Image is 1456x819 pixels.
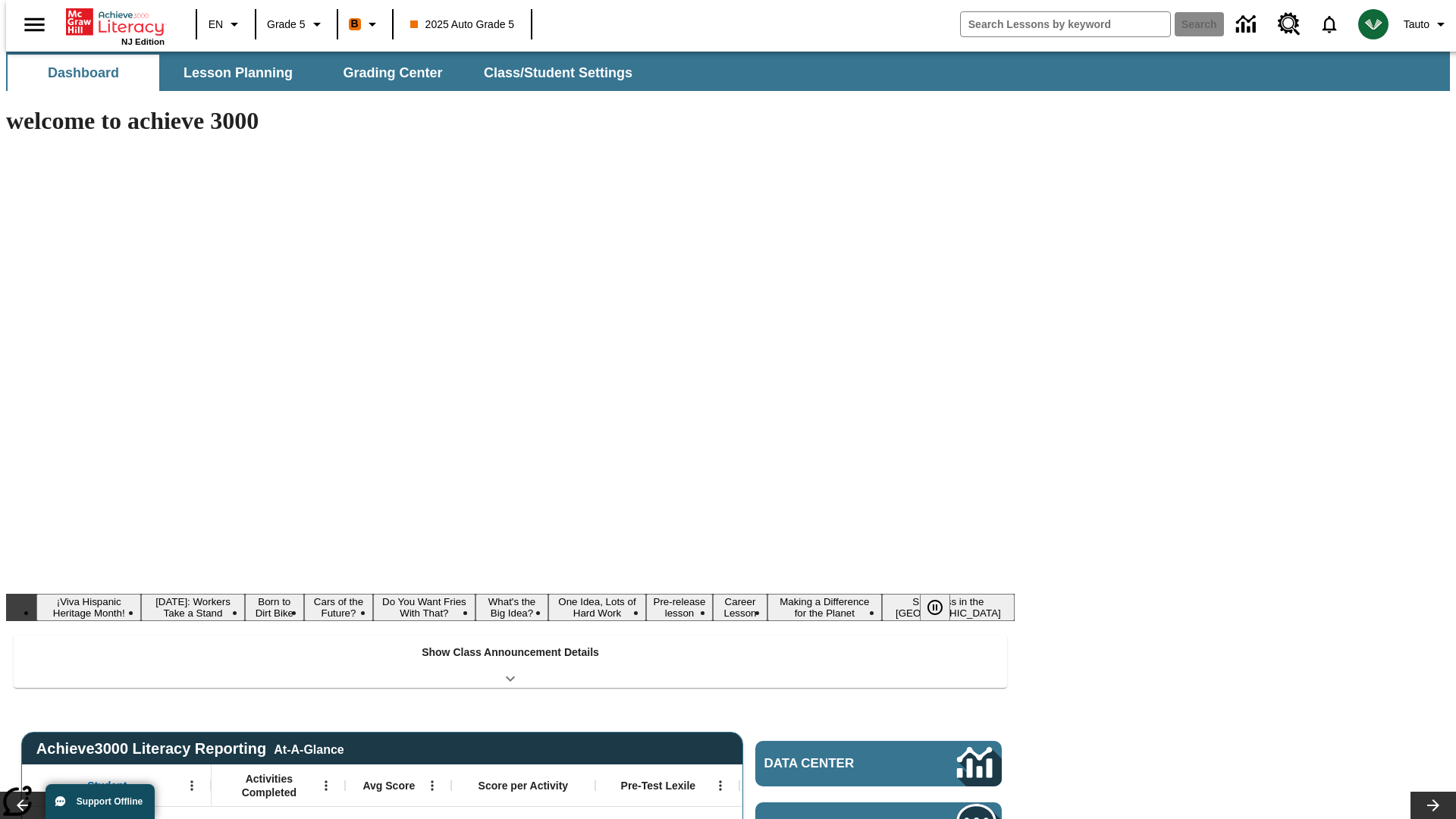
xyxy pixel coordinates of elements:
button: Pause [920,594,950,621]
div: Pause [920,594,965,621]
button: Profile/Settings [1398,11,1456,38]
button: Slide 5 Do You Want Fries With That? [373,594,475,621]
a: Data Center [755,741,1002,786]
span: Dashboard [48,64,119,82]
a: Data Center [1227,4,1269,45]
span: Tauto [1404,17,1429,33]
button: Slide 6 What's the Big Idea? [475,594,548,621]
button: Slide 9 Career Lesson [713,594,767,621]
button: Dashboard [8,55,159,91]
button: Open Menu [421,774,444,797]
div: SubNavbar [6,55,646,91]
button: Slide 8 Pre-release lesson [646,594,713,621]
div: Show Class Announcement Details [14,635,1007,688]
button: Slide 4 Cars of the Future? [304,594,373,621]
button: Slide 2 Labor Day: Workers Take a Stand [141,594,244,621]
span: Avg Score [362,779,415,792]
button: Language: EN, Select a language [202,11,250,38]
button: Lesson carousel, Next [1410,792,1456,819]
button: Grading Center [317,55,469,91]
span: B [351,14,359,33]
span: 2025 Auto Grade 5 [410,17,515,33]
button: Class/Student Settings [472,55,645,91]
button: Slide 1 ¡Viva Hispanic Heritage Month! [36,594,141,621]
span: Support Offline [77,796,143,807]
img: avatar image [1358,9,1389,39]
span: Student [87,779,127,792]
button: Slide 3 Born to Dirt Bike [245,594,304,621]
button: Select a new avatar [1349,5,1398,44]
div: At-A-Glance [274,740,344,757]
p: Show Class Announcement Details [422,645,599,661]
a: Home [66,7,165,37]
span: Lesson Planning [184,64,293,82]
button: Open Menu [709,774,732,797]
button: Support Offline [45,784,155,819]
button: Open side menu [12,2,57,47]
button: Open Menu [315,774,337,797]
input: search field [961,12,1170,36]
button: Lesson Planning [162,55,314,91]
button: Grade: Grade 5, Select a grade [261,11,332,38]
span: NJ Edition [121,37,165,46]
span: Score per Activity [479,779,569,792]
span: Grading Center [343,64,442,82]
h1: welcome to achieve 3000 [6,107,1015,135]
button: Boost Class color is orange. Change class color [343,11,388,38]
a: Notifications [1310,5,1349,44]
span: Activities Completed [219,772,319,799]
button: Slide 10 Making a Difference for the Planet [767,594,882,621]
div: SubNavbar [6,52,1450,91]
a: Resource Center, Will open in new tab [1269,4,1310,45]
span: Achieve3000 Literacy Reporting [36,740,344,758]
span: Grade 5 [267,17,306,33]
span: EN [209,17,223,33]
span: Class/Student Settings [484,64,632,82]
button: Slide 7 One Idea, Lots of Hard Work [548,594,646,621]
span: Data Center [764,756,906,771]
button: Slide 11 Sleepless in the Animal Kingdom [882,594,1015,621]
span: Pre-Test Lexile [621,779,696,792]
div: Home [66,5,165,46]
button: Open Menu [180,774,203,797]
